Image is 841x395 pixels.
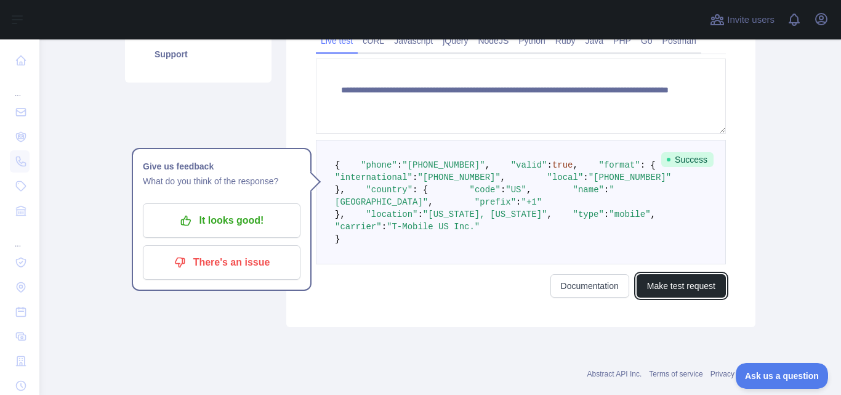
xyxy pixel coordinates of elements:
[475,197,516,207] span: "prefix"
[501,185,505,195] span: :
[412,173,417,182] span: :
[552,160,573,170] span: true
[366,185,412,195] span: "country"
[608,31,636,51] a: PHP
[526,185,531,195] span: ,
[658,31,701,51] a: Postman
[316,31,358,51] a: Live test
[335,234,340,244] span: }
[143,203,300,238] button: It looks good!
[505,185,526,195] span: "US"
[152,210,291,231] p: It looks good!
[636,31,658,51] a: Go
[428,197,433,207] span: ,
[727,13,775,27] span: Invite users
[143,174,300,189] p: What do you think of the response?
[604,185,609,195] span: :
[423,210,547,219] span: "[US_STATE], [US_STATE]"
[550,274,629,298] a: Documentation
[501,173,505,182] span: ,
[547,210,552,219] span: ,
[469,185,500,195] span: "code"
[573,185,604,195] span: "name"
[604,210,609,219] span: :
[389,31,438,51] a: Javascript
[397,160,402,170] span: :
[547,160,552,170] span: :
[361,160,397,170] span: "phone"
[513,31,550,51] a: Python
[581,31,609,51] a: Java
[485,160,490,170] span: ,
[382,222,387,232] span: :
[661,152,714,167] span: Success
[335,173,412,182] span: "international"
[402,160,485,170] span: "[PHONE_NUMBER]"
[521,197,542,207] span: "+1"
[599,160,640,170] span: "format"
[573,210,604,219] span: "type"
[417,210,422,219] span: :
[587,370,642,378] a: Abstract API Inc.
[637,274,726,298] button: Make test request
[335,210,345,219] span: },
[736,363,829,389] iframe: Toggle Customer Support
[438,31,473,51] a: jQuery
[640,160,656,170] span: : {
[335,222,382,232] span: "carrier"
[152,252,291,273] p: There's an issue
[140,41,257,68] a: Support
[473,31,513,51] a: NodeJS
[417,173,500,182] span: "[PHONE_NUMBER]"
[335,160,340,170] span: {
[609,210,650,219] span: "mobile"
[550,31,581,51] a: Ruby
[511,160,547,170] span: "valid"
[573,160,578,170] span: ,
[651,210,656,219] span: ,
[412,185,428,195] span: : {
[358,31,389,51] a: cURL
[143,159,300,174] h1: Give us feedback
[335,185,345,195] span: },
[589,173,671,182] span: "[PHONE_NUMBER]"
[583,173,588,182] span: :
[707,10,777,30] button: Invite users
[547,173,583,182] span: "local"
[649,370,702,378] a: Terms of service
[10,224,30,249] div: ...
[516,197,521,207] span: :
[10,74,30,99] div: ...
[387,222,480,232] span: "T-Mobile US Inc."
[366,210,417,219] span: "location"
[143,245,300,280] button: There's an issue
[710,370,755,378] a: Privacy policy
